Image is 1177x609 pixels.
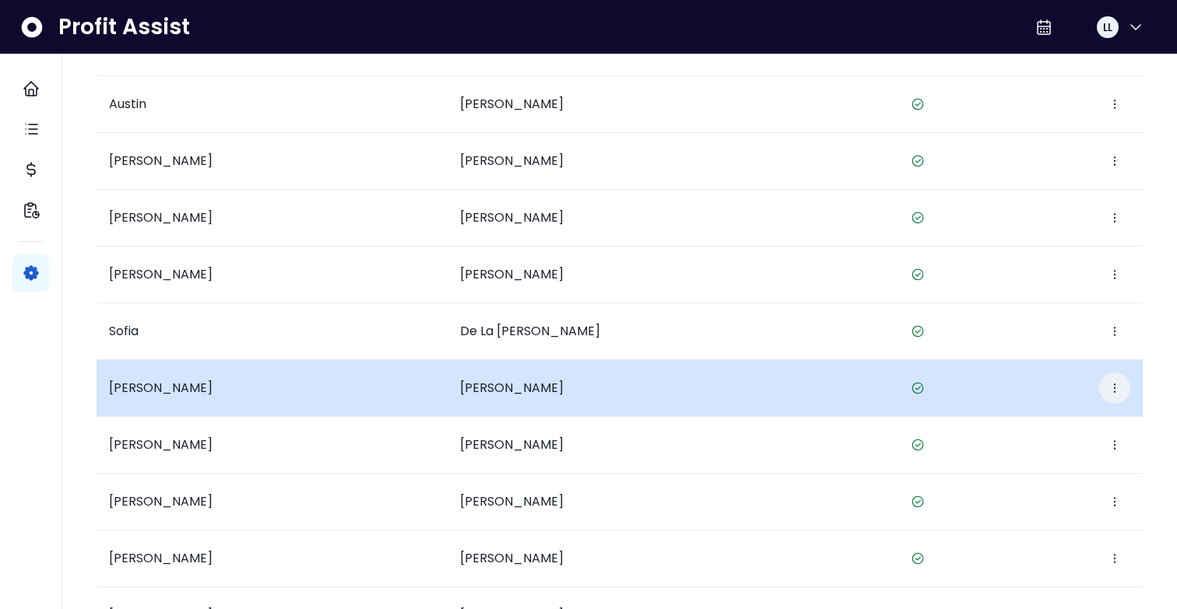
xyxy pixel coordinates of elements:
span: [PERSON_NAME] [460,379,564,397]
span: [PERSON_NAME] [109,492,213,510]
span: [PERSON_NAME] [109,208,213,226]
span: [PERSON_NAME] [460,265,564,283]
span: Profit Assist [58,13,190,41]
span: [PERSON_NAME] [109,436,213,453]
span: [PERSON_NAME] [460,492,564,510]
span: [PERSON_NAME] [460,549,564,567]
span: [PERSON_NAME] [460,152,564,170]
span: [PERSON_NAME] [460,95,564,113]
span: Sofia [109,322,139,340]
span: LL [1103,19,1112,35]
span: Austin [109,95,146,113]
span: [PERSON_NAME] [109,549,213,567]
span: [PERSON_NAME] [109,379,213,397]
span: [PERSON_NAME] [109,265,213,283]
span: [PERSON_NAME] [460,208,564,226]
span: De La [PERSON_NAME] [460,322,600,340]
span: [PERSON_NAME] [109,152,213,170]
span: [PERSON_NAME] [460,436,564,453]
